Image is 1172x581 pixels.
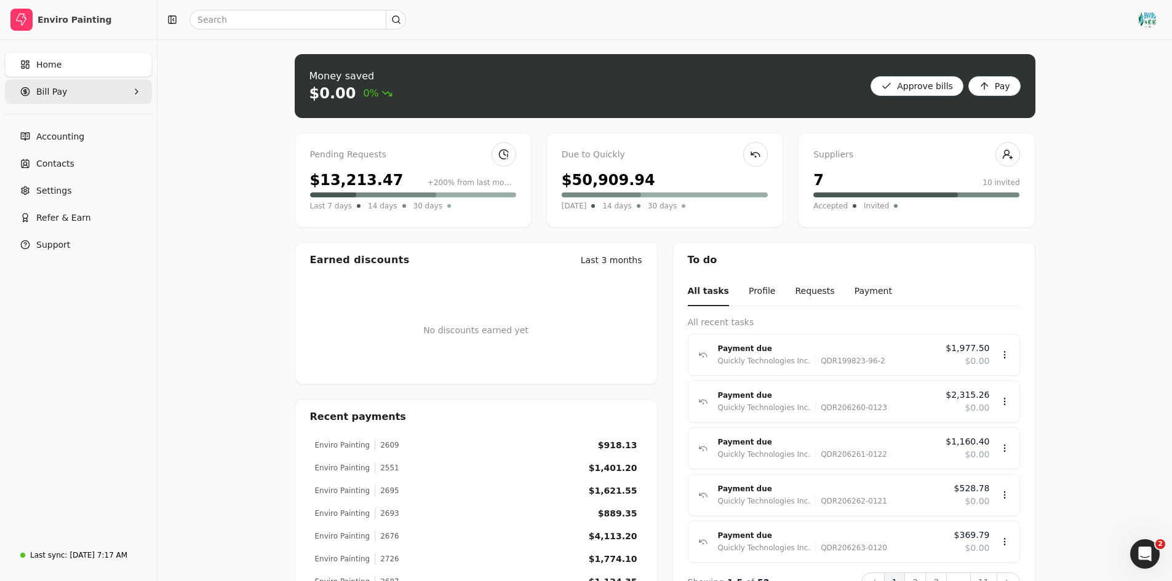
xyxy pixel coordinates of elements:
span: Support [36,239,70,251]
span: $1,977.50 [946,342,989,355]
div: $0.00 [309,84,356,103]
div: $1,621.55 [589,484,637,497]
div: QDR206261-0122 [815,448,887,460]
button: Approve bills [871,76,963,96]
input: Search [189,10,406,30]
div: Quickly Technologies Inc. [718,542,811,554]
span: $0.00 [965,448,989,461]
div: 10 invited [983,177,1019,188]
span: Settings [36,184,71,197]
div: Enviro Painting [315,553,370,564]
div: QDR206260-0123 [815,401,887,414]
div: Quickly Technologies Inc. [718,401,811,414]
iframe: Intercom live chat [1130,539,1160,569]
div: QDR206262-0121 [815,495,887,507]
div: Suppliers [813,148,1019,162]
div: 2676 [375,531,399,542]
div: Payment due [718,483,944,495]
div: 2693 [375,508,399,519]
span: $0.00 [965,355,989,368]
div: Last 3 months [581,254,642,267]
div: $4,113.20 [589,530,637,543]
div: Money saved [309,69,393,84]
span: Contacts [36,157,74,170]
button: Payment [855,277,892,306]
div: $13,213.47 [310,169,404,191]
div: All recent tasks [688,316,1020,329]
span: $0.00 [965,495,989,508]
div: +200% from last month [428,177,516,188]
span: Invited [864,200,889,212]
span: 0% [363,86,392,101]
div: Pending Requests [310,148,516,162]
div: Enviro Painting [315,485,370,496]
button: All tasks [688,277,729,306]
div: Enviro Painting [315,508,370,519]
div: No discounts earned yet [423,304,528,357]
div: $889.35 [598,507,637,520]
div: [DATE] 7:17 AM [70,550,127,561]
div: Enviro Painting [315,462,370,473]
span: $1,160.40 [946,435,989,448]
div: Payment due [718,436,936,448]
a: Contacts [5,151,152,176]
div: $918.13 [598,439,637,452]
div: Earned discounts [310,253,410,267]
div: Enviro Painting [38,14,146,26]
div: Quickly Technologies Inc. [718,495,811,507]
div: Last sync: [30,550,67,561]
span: 14 days [368,200,397,212]
span: $528.78 [954,482,990,495]
span: $2,315.26 [946,389,989,401]
span: 2 [1155,539,1165,549]
div: 7 [813,169,824,191]
button: Support [5,232,152,257]
a: Home [5,52,152,77]
button: Pay [968,76,1021,96]
button: Profile [749,277,776,306]
div: Due to Quickly [562,148,768,162]
div: 2551 [375,462,399,473]
div: Payment due [718,529,944,542]
img: Enviro%20new%20Logo%20_RGB_Colour.jpg [1138,10,1157,30]
div: $1,774.10 [589,553,637,566]
div: Enviro Painting [315,531,370,542]
div: QDR199823-96-2 [815,355,885,367]
div: 2695 [375,485,399,496]
span: [DATE] [562,200,587,212]
div: Payment due [718,342,936,355]
span: Home [36,58,62,71]
div: $50,909.94 [562,169,655,191]
div: Enviro Painting [315,440,370,451]
span: Last 7 days [310,200,353,212]
span: 30 days [413,200,442,212]
div: 2609 [375,440,399,451]
div: 2726 [375,553,399,564]
span: Accounting [36,130,84,143]
a: Settings [5,178,152,203]
button: Refer & Earn [5,205,152,230]
span: $369.79 [954,529,990,542]
span: Accepted [813,200,848,212]
span: 14 days [602,200,631,212]
div: Quickly Technologies Inc. [718,448,811,460]
div: To do [673,243,1035,277]
div: Payment due [718,389,936,401]
span: 30 days [648,200,677,212]
div: Quickly Technologies Inc. [718,355,811,367]
div: Recent payments [295,400,657,434]
span: $0.00 [965,401,989,414]
div: QDR206263-0120 [815,542,887,554]
button: Requests [795,277,834,306]
div: $1,401.20 [589,462,637,475]
button: Bill Pay [5,79,152,104]
a: Accounting [5,124,152,149]
span: $0.00 [965,542,989,555]
span: Bill Pay [36,85,67,98]
span: Refer & Earn [36,211,91,224]
a: Last sync:[DATE] 7:17 AM [5,544,152,566]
